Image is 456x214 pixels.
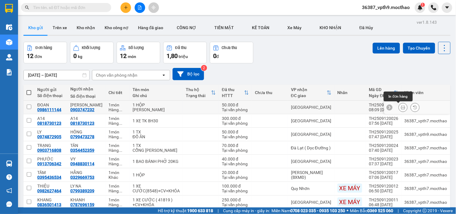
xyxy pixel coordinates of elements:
[369,102,399,107] div: TH2509120027
[222,202,249,207] div: Tại văn phòng
[291,105,332,110] div: [GEOGRAPHIC_DATA]
[133,118,180,123] div: 1 XE TK 8H30
[70,157,103,161] div: VY
[70,134,94,139] div: 0799473278
[133,130,180,134] div: 1 TX
[109,188,127,193] div: Hàng thông thường
[222,161,249,166] div: Tại văn phòng
[290,208,345,213] strong: 0708 023 035 - 0935 103 250
[133,20,168,35] button: Hàng đã giao
[70,87,103,91] div: Người nhận
[405,145,447,150] div: 36387_vpth7.mocthao
[445,5,450,10] span: caret-down
[222,175,249,180] div: Tại văn phòng
[219,85,252,101] th: Toggle SortBy
[405,200,447,205] div: 36387_vpth7.mocthao
[6,54,12,60] img: warehouse-icon
[133,173,180,177] div: 1 HỘP
[133,87,180,92] div: Tên món
[405,118,447,123] div: 36387_vpth7.mocthao
[109,130,127,134] div: 1 món
[403,43,435,53] button: Tạo Chuyến
[120,52,127,60] span: 12
[222,102,249,107] div: 50.000 đ
[70,184,103,188] div: LY NA
[70,94,103,99] div: Số điện thoại
[369,188,399,193] div: 06:50 [DATE]
[369,148,399,153] div: 07:40 [DATE]
[70,188,94,193] div: 0799389209
[431,5,436,10] img: phone-icon
[5,4,13,13] img: logo-vxr
[252,25,270,30] span: KẾ TOÁN
[133,184,180,193] div: 1 XE CƯỚC(8548)+CV+KHÓA
[175,46,186,50] div: Đã thu
[100,20,133,35] button: Kho công nợ
[73,52,77,60] span: 0
[6,174,12,180] span: question-circle
[369,116,399,121] div: TH2509120026
[133,93,180,98] div: Ghi chú
[6,188,12,194] span: notification
[109,116,127,121] div: 1 món
[360,25,373,30] span: Đã Hủy
[405,132,447,137] div: 36387_vpth9.mocthao
[422,3,424,7] span: 1
[369,134,399,139] div: 07:47 [DATE]
[133,102,180,107] div: 1 HỘP
[37,188,61,193] div: 0982627464
[133,148,180,153] div: CỔNG CHÀO KHÁNH VĨNH
[6,160,12,167] img: warehouse-icon
[23,20,48,35] button: Kho gửi
[216,54,219,59] span: đ
[138,5,142,10] span: file-add
[135,2,145,13] button: file-add
[37,184,64,188] div: THIỆU
[288,85,335,101] th: Toggle SortBy
[186,87,211,92] div: Thu hộ
[70,143,103,148] div: TÂN
[133,197,180,207] div: 1 XE CƯỚC ( 41819 ) +CV+KHÓA
[25,5,29,10] span: search
[109,134,127,139] div: Hàng thông thường
[186,93,211,98] div: Trạng thái
[222,148,249,153] div: Tại văn phòng
[109,184,127,188] div: 1 món
[291,132,332,137] div: [GEOGRAPHIC_DATA]
[23,42,67,63] button: Đơn hàng12đơn
[201,65,207,71] sup: 2
[6,39,12,45] img: warehouse-icon
[291,93,327,98] div: ĐC giao
[133,107,180,112] div: KIM PHUN
[418,5,423,10] img: icon-new-feature
[369,143,399,148] div: TH2509120024
[6,69,12,75] img: solution-icon
[405,173,447,177] div: 36387_vpth7.mocthao
[70,130,103,134] div: HỒNG
[222,197,249,202] div: 250.000 đ
[222,143,249,148] div: 70.000 đ
[158,207,213,214] span: Hỗ trợ kỹ thuật:
[291,200,332,205] div: [GEOGRAPHIC_DATA]
[291,159,332,164] div: [GEOGRAPHIC_DATA]
[82,46,100,50] div: Khối lượng
[183,85,219,101] th: Toggle SortBy
[369,157,399,161] div: TH2509120023
[109,175,127,180] div: Khác
[6,201,12,207] span: message
[368,208,393,213] strong: 0369 525 060
[222,130,249,134] div: 50.000 đ
[167,52,178,60] span: 1,80
[291,186,332,191] div: Quy Nhơn
[369,202,399,207] div: 06:48 [DATE]
[24,70,89,80] input: Select a date range.
[151,5,156,10] span: aim
[222,93,244,98] div: HTTT
[133,159,180,164] div: 1 BAO BÁNH PHỞ 20KG
[70,202,94,207] div: 0787696159
[37,121,61,126] div: 0818730123
[37,93,64,98] div: Số điện thoại
[133,143,180,148] div: 1 TX
[119,148,122,153] span: ...
[373,43,400,53] button: Lên hàng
